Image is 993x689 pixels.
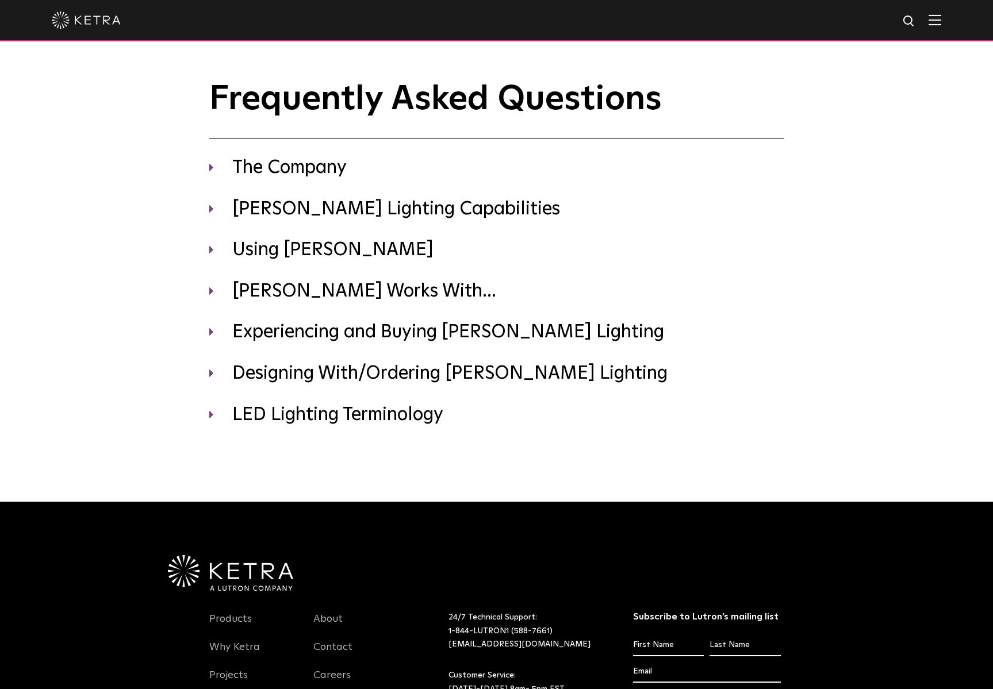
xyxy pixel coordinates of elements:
a: Why Ketra [209,641,260,667]
img: Hamburger%20Nav.svg [929,14,941,25]
input: Last Name [710,634,780,656]
h3: [PERSON_NAME] Lighting Capabilities [209,198,784,222]
h3: LED Lighting Terminology [209,403,784,428]
input: First Name [633,634,704,656]
p: 24/7 Technical Support: [448,611,604,652]
input: Email [633,661,781,683]
h3: Using [PERSON_NAME] [209,238,784,263]
a: Contact [313,641,352,667]
img: search icon [902,14,917,29]
h1: Frequently Asked Questions [209,80,784,139]
h3: Experiencing and Buying [PERSON_NAME] Lighting [209,321,784,345]
img: Ketra-aLutronCo_White_RGB [168,555,293,591]
a: [EMAIL_ADDRESS][DOMAIN_NAME] [448,640,591,648]
h3: Subscribe to Lutron’s mailing list [633,611,781,623]
img: ketra-logo-2019-white [52,11,121,29]
h3: Designing With/Ordering [PERSON_NAME] Lighting [209,362,784,386]
a: Products [209,613,252,639]
h3: [PERSON_NAME] Works With... [209,280,784,304]
a: 1-844-LUTRON1 (588-7661) [448,627,553,635]
a: About [313,613,343,639]
h3: The Company [209,156,784,180]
